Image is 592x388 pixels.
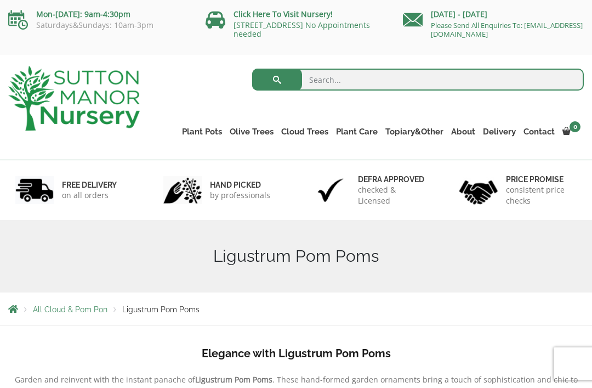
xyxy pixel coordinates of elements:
[122,305,200,314] span: Ligustrum Pom Poms
[15,176,54,204] img: 1.jpg
[311,176,350,204] img: 3.jpg
[234,9,333,19] a: Click Here To Visit Nursery!
[163,176,202,204] img: 2.jpg
[62,180,117,190] h6: FREE DELIVERY
[8,8,189,21] p: Mon-[DATE]: 9am-4:30pm
[459,173,498,207] img: 4.jpg
[226,124,277,139] a: Olive Trees
[210,180,270,190] h6: hand picked
[8,305,584,313] nav: Breadcrumbs
[210,190,270,201] p: by professionals
[195,374,272,385] b: Ligustrum Pom Poms
[431,20,583,39] a: Please Send All Enquiries To: [EMAIL_ADDRESS][DOMAIN_NAME]
[403,8,584,21] p: [DATE] - [DATE]
[358,175,429,184] h6: Defra approved
[506,175,577,184] h6: Price promise
[178,124,226,139] a: Plant Pots
[559,124,584,139] a: 0
[382,124,447,139] a: Topiary&Other
[8,66,140,131] img: logo
[234,20,370,39] a: [STREET_ADDRESS] No Appointments needed
[358,184,429,206] p: checked & Licensed
[506,184,577,206] p: consistent price checks
[62,190,117,201] p: on all orders
[33,305,107,314] a: All Cloud & Pom Pon
[277,124,332,139] a: Cloud Trees
[202,347,391,360] b: Elegance with Ligustrum Pom Poms
[332,124,382,139] a: Plant Care
[447,124,479,139] a: About
[520,124,559,139] a: Contact
[479,124,520,139] a: Delivery
[8,21,189,30] p: Saturdays&Sundays: 10am-3pm
[15,374,195,385] span: Garden and reinvent with the instant panache of
[570,121,580,132] span: 0
[8,246,584,266] h1: Ligustrum Pom Poms
[252,69,584,91] input: Search...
